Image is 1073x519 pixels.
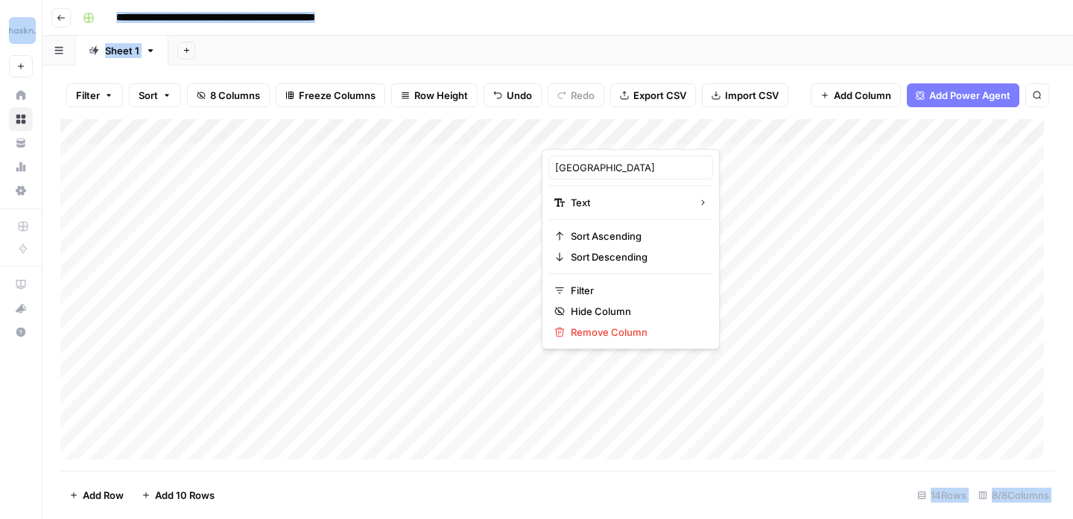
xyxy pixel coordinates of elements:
[610,83,696,107] button: Export CSV
[834,88,891,103] span: Add Column
[907,83,1019,107] button: Add Power Agent
[83,488,124,503] span: Add Row
[9,107,33,131] a: Browse
[129,83,181,107] button: Sort
[972,483,1055,507] div: 8/8 Columns
[633,88,686,103] span: Export CSV
[9,83,33,107] a: Home
[571,88,595,103] span: Redo
[155,488,215,503] span: Add 10 Rows
[76,88,100,103] span: Filter
[133,483,224,507] button: Add 10 Rows
[9,12,33,49] button: Workspace: Haskn
[9,131,33,155] a: Your Data
[571,229,701,243] span: Sort Ascending
[548,83,604,107] button: Redo
[9,320,33,344] button: Help + Support
[811,83,901,107] button: Add Column
[391,83,478,107] button: Row Height
[10,297,32,319] div: What's new?
[66,83,123,107] button: Filter
[571,195,686,210] span: Text
[9,296,33,320] button: What's new?
[571,283,701,298] span: Filter
[414,88,468,103] span: Row Height
[9,179,33,203] a: Settings
[139,88,158,103] span: Sort
[702,83,788,107] button: Import CSV
[9,17,36,44] img: Haskn Logo
[571,325,701,340] span: Remove Column
[507,88,532,103] span: Undo
[571,304,701,319] span: Hide Column
[571,249,701,264] span: Sort Descending
[9,273,33,296] a: AirOps Academy
[187,83,270,107] button: 8 Columns
[911,483,972,507] div: 14 Rows
[484,83,542,107] button: Undo
[9,155,33,179] a: Usage
[210,88,260,103] span: 8 Columns
[725,88,779,103] span: Import CSV
[929,88,1010,103] span: Add Power Agent
[276,83,385,107] button: Freeze Columns
[299,88,376,103] span: Freeze Columns
[60,483,133,507] button: Add Row
[76,36,168,66] a: Sheet 1
[105,43,139,58] div: Sheet 1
